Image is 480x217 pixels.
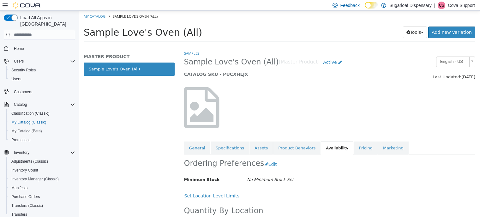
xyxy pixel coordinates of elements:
button: Inventory [11,149,32,156]
span: Security Roles [9,66,75,74]
span: English - US [357,46,388,56]
a: My Catalog (Classic) [9,118,49,126]
span: Purchase Orders [11,194,40,199]
span: Adjustments (Classic) [11,159,48,164]
span: Feedback [340,2,359,9]
a: Pricing [275,131,299,144]
span: Home [11,44,75,52]
span: Classification (Classic) [11,111,50,116]
button: Inventory Count [6,166,78,175]
span: [DATE] [382,64,396,69]
span: My Catalog (Classic) [9,118,75,126]
span: Adjustments (Classic) [9,158,75,165]
a: Users [9,75,24,83]
button: Tools [324,16,348,27]
span: Security Roles [11,68,36,73]
a: Inventory Manager (Classic) [9,175,61,183]
button: Promotions [6,136,78,144]
button: Inventory [1,148,78,157]
span: Users [14,59,24,64]
a: My Catalog [5,3,27,8]
button: Catalog [1,100,78,109]
button: Purchase Orders [6,192,78,201]
h2: Quantity By Location [105,195,184,205]
a: Availability [242,131,274,144]
a: Adjustments (Classic) [9,158,51,165]
button: Adjustments (Classic) [6,157,78,166]
a: Promotions [9,136,33,144]
button: Set Location Level Limits [105,179,164,191]
span: Purchase Orders [9,193,75,201]
span: Inventory Manager (Classic) [9,175,75,183]
span: Sample Love's Oven (All) [105,46,200,56]
p: | [434,2,435,9]
span: Home [14,46,24,51]
span: Promotions [9,136,75,144]
button: Classification (Classic) [6,109,78,118]
span: Customers [14,89,32,94]
button: My Catalog (Beta) [6,127,78,136]
button: Users [11,57,26,65]
a: My Catalog (Beta) [9,127,45,135]
span: Manifests [11,185,27,190]
a: Purchase Orders [9,193,43,201]
span: Promotions [11,137,31,142]
span: Users [9,75,75,83]
a: Manifests [9,184,30,192]
span: My Catalog (Beta) [9,127,75,135]
a: Classification (Classic) [9,110,52,117]
div: Cova Support [438,2,445,9]
a: Sample Love's Oven (All) [5,52,96,65]
p: Cova Support [448,2,475,9]
span: Inventory [14,150,29,155]
a: General [105,131,131,144]
span: Inventory Count [9,166,75,174]
button: Users [1,57,78,66]
span: CS [439,2,444,9]
a: Customers [11,88,35,96]
h5: CATALOG SKU - PUCXHLJX [105,61,321,66]
button: Edit [185,148,201,160]
button: Transfers (Classic) [6,201,78,210]
span: Load All Apps in [GEOGRAPHIC_DATA] [18,15,75,27]
span: Transfers (Classic) [9,202,75,209]
button: Inventory Manager (Classic) [6,175,78,184]
h2: Ordering Preferences [105,148,185,158]
a: Marketing [299,131,330,144]
span: Catalog [11,101,75,108]
span: Users [11,76,21,81]
span: Inventory Count [11,168,38,173]
a: Inventory Count [9,166,41,174]
span: Transfers (Classic) [11,203,43,208]
span: Active [244,49,258,54]
p: Sugarloaf Dispensary [389,2,432,9]
span: Manifests [9,184,75,192]
span: Inventory [11,149,75,156]
input: Dark Mode [365,2,378,9]
button: Catalog [11,101,29,108]
span: My Catalog (Beta) [11,129,42,134]
span: Users [11,57,75,65]
a: Specifications [132,131,170,144]
button: Home [1,44,78,53]
a: Product Behaviors [194,131,242,144]
a: Transfers (Classic) [9,202,45,209]
button: Manifests [6,184,78,192]
button: Users [6,75,78,83]
a: Add new variation [349,16,396,27]
img: Cova [13,2,41,9]
button: Security Roles [6,66,78,75]
a: Assets [171,131,194,144]
span: Sample Love's Oven (All) [34,3,79,8]
a: English - US [357,46,396,57]
span: Classification (Classic) [9,110,75,117]
span: Customers [11,88,75,96]
span: My Catalog (Classic) [11,120,46,125]
i: No Minimum Stock Set [168,166,215,171]
span: Last Updated: [354,64,382,69]
small: [Master Product] [200,49,241,54]
span: Transfers [11,212,27,217]
span: Catalog [14,102,27,107]
span: Sample Love's Oven (All) [5,16,123,27]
